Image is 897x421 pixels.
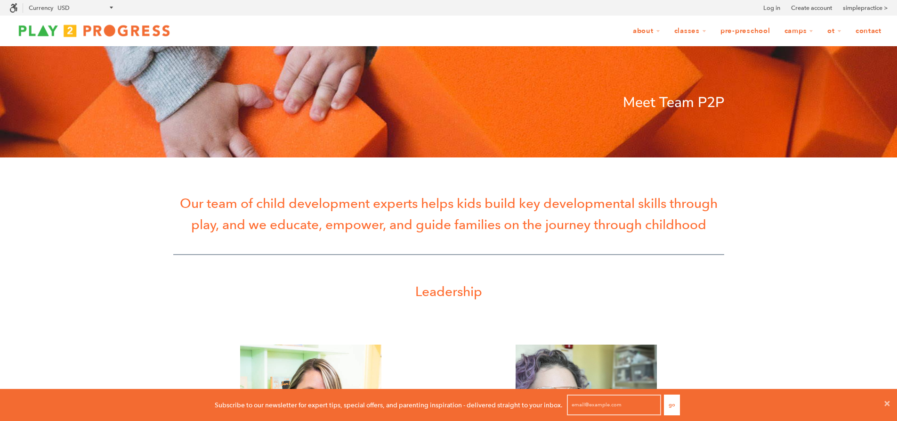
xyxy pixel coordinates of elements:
input: email@example.com [567,395,661,415]
a: Contact [849,22,888,40]
a: Log in [763,3,780,13]
a: Classes [668,22,712,40]
p: Subscribe to our newsletter for expert tips, special offers, and parenting inspiration - delivere... [215,400,563,410]
a: About [627,22,666,40]
img: Play2Progress logo [9,21,179,40]
a: Camps [778,22,820,40]
p: Leadership [173,281,724,302]
label: Currency [29,4,53,11]
a: Pre-Preschool [714,22,776,40]
p: Meet Team P2P [173,91,724,114]
p: Our team of child development experts helps kids build key developmental skills through play, and... [173,193,724,235]
a: OT [821,22,848,40]
button: Go [664,395,680,415]
a: Create account [791,3,832,13]
a: simplepractice > [843,3,888,13]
